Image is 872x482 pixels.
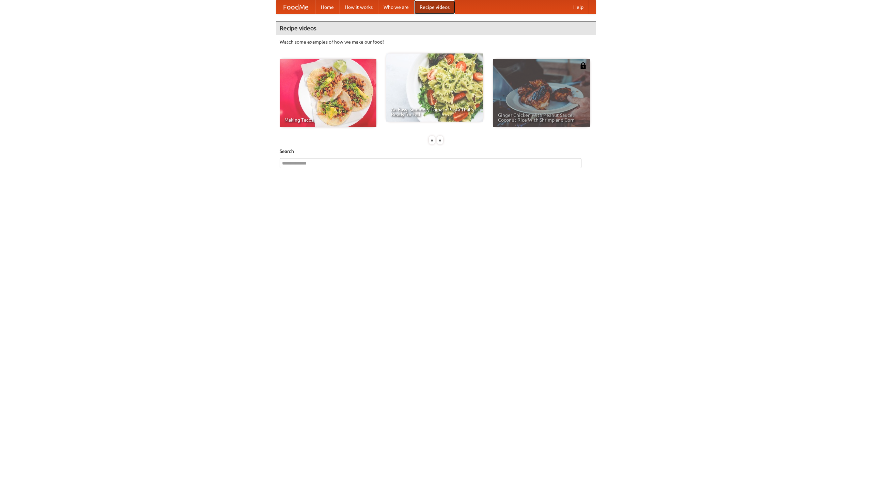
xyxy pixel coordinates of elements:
a: Who we are [378,0,414,14]
a: Home [315,0,339,14]
a: Recipe videos [414,0,455,14]
div: « [429,136,435,144]
a: How it works [339,0,378,14]
a: An Easy, Summery Tomato Pasta That's Ready for Fall [386,53,483,122]
div: » [437,136,443,144]
a: FoodMe [276,0,315,14]
img: 483408.png [580,62,587,69]
a: Help [568,0,589,14]
span: Making Tacos [284,118,372,122]
h5: Search [280,148,592,155]
p: Watch some examples of how we make our food! [280,38,592,45]
a: Making Tacos [280,59,376,127]
h4: Recipe videos [276,21,596,35]
span: An Easy, Summery Tomato Pasta That's Ready for Fall [391,107,478,117]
